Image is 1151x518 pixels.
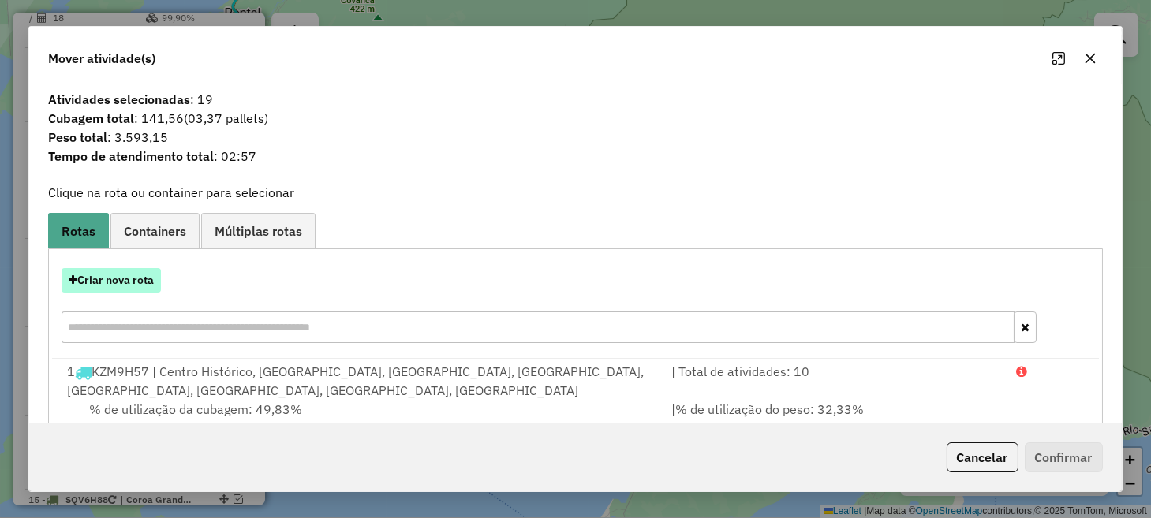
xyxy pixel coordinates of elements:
span: % de utilização da cubagem: 49,83% [89,401,302,417]
button: Maximize [1046,46,1071,71]
div: | Total de atividades: 10 [662,362,1007,400]
strong: Peso total [48,129,107,145]
button: Criar nova rota [62,268,161,293]
div: Cubagem disponível: 90,30 [58,400,661,438]
strong: Cubagem total [48,110,134,126]
i: Porcentagens após mover as atividades: Cubagem: 128,48% Peso: 79,99% [1016,365,1027,378]
div: 1 KZM9H57 | Centro Histórico, [GEOGRAPHIC_DATA], [GEOGRAPHIC_DATA], [GEOGRAPHIC_DATA], [GEOGRAPHI... [58,362,661,400]
span: Containers [124,225,186,237]
label: Clique na rota ou container para selecionar [48,183,294,202]
span: (03,37 pallets) [184,110,268,126]
strong: Tempo de atendimento total [48,148,214,164]
span: % de utilização do peso: 32,33% [675,401,864,417]
button: Cancelar [947,442,1018,472]
span: : 19 [39,90,1112,109]
span: : 02:57 [39,147,1112,166]
span: Múltiplas rotas [215,225,302,237]
span: : 141,56 [39,109,1112,128]
span: : 3.593,15 [39,128,1112,147]
span: Rotas [62,225,95,237]
span: Mover atividade(s) [48,49,155,68]
div: | | Peso disponível: 5.102,24 [662,400,1007,438]
strong: Atividades selecionadas [48,91,190,107]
